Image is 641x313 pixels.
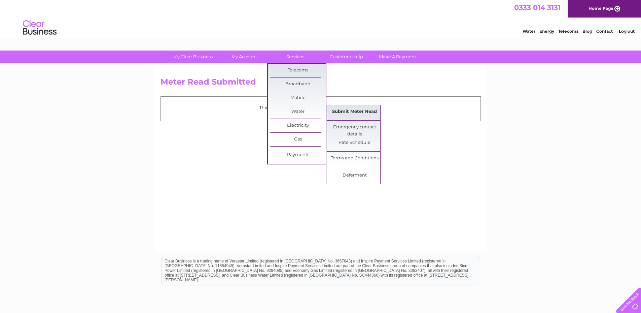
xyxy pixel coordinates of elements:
a: Submit Meter Read [327,105,382,119]
img: logo.png [23,18,57,38]
a: Broadband [270,77,326,91]
a: Payments [270,148,326,162]
a: Deferment [327,169,382,182]
a: Water [523,29,535,34]
a: Rate Schedule [327,136,382,150]
a: Log out [619,29,635,34]
a: Water [270,105,326,119]
a: Terms and Conditions [327,152,382,165]
a: Blog [582,29,592,34]
a: Contact [596,29,613,34]
a: 0333 014 3131 [514,3,561,12]
a: Telecoms [270,64,326,77]
a: My Account [216,51,272,63]
a: Services [268,51,323,63]
p: Thank you for your time, your meter read has been received. [164,104,477,111]
a: Telecoms [558,29,578,34]
div: Clear Business is a trading name of Verastar Limited (registered in [GEOGRAPHIC_DATA] No. 3667643... [162,4,480,33]
a: My Clear Business [165,51,221,63]
a: Electricity [270,119,326,132]
a: Make A Payment [370,51,425,63]
a: Customer Help [319,51,374,63]
h2: Meter Read Submitted [161,77,481,90]
a: Mobile [270,91,326,105]
a: Gas [270,133,326,146]
a: Emergency contact details [327,121,382,134]
a: Energy [539,29,554,34]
